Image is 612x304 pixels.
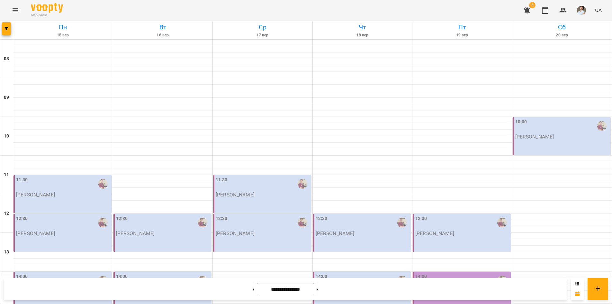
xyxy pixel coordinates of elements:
label: 14:00 [116,273,128,280]
h6: 09 [4,94,9,101]
span: UA [595,7,602,14]
label: 12:30 [216,215,228,222]
label: 10:00 [515,119,527,126]
h6: Вт [114,22,212,32]
h6: Пн [14,22,112,32]
label: 11:30 [16,176,28,184]
img: Voopty Logo [31,3,63,13]
img: Бойко Дмитро Вікторович [597,121,607,131]
h6: Ср [214,22,311,32]
p: [PERSON_NAME] [216,231,255,236]
img: Бойко Дмитро Вікторович [198,218,207,227]
img: 06122fbd42512233cf3643b7d2b9a058.jpg [577,6,586,15]
h6: 17 вер [214,32,311,38]
label: 11:30 [216,176,228,184]
img: Бойко Дмитро Вікторович [397,218,407,227]
p: [PERSON_NAME] [415,231,454,236]
h6: 12 [4,210,9,217]
button: UA [592,4,604,16]
img: Бойко Дмитро Вікторович [298,218,307,227]
h6: 11 [4,171,9,178]
h6: 15 вер [14,32,112,38]
p: [PERSON_NAME] [515,134,554,139]
h6: Пт [413,22,511,32]
p: [PERSON_NAME] [316,231,355,236]
p: [PERSON_NAME] [216,192,255,197]
h6: 16 вер [114,32,212,38]
h6: 18 вер [314,32,411,38]
button: Menu [8,3,23,18]
h6: 19 вер [413,32,511,38]
img: Бойко Дмитро Вікторович [98,179,108,189]
span: 5 [529,2,535,8]
img: Бойко Дмитро Вікторович [98,218,108,227]
p: [PERSON_NAME] [16,231,55,236]
label: 14:00 [415,273,427,280]
img: Бойко Дмитро Вікторович [497,218,507,227]
label: 12:30 [415,215,427,222]
h6: 08 [4,55,9,62]
label: 14:00 [16,273,28,280]
p: [PERSON_NAME] [116,231,155,236]
label: 12:30 [116,215,128,222]
h6: Сб [513,22,611,32]
label: 12:30 [316,215,328,222]
label: 14:00 [316,273,328,280]
p: [PERSON_NAME] [16,192,55,197]
label: 12:30 [16,215,28,222]
h6: 10 [4,133,9,140]
h6: Чт [314,22,411,32]
span: For Business [31,13,63,17]
img: Бойко Дмитро Вікторович [298,179,307,189]
h6: 20 вер [513,32,611,38]
h6: 13 [4,249,9,256]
